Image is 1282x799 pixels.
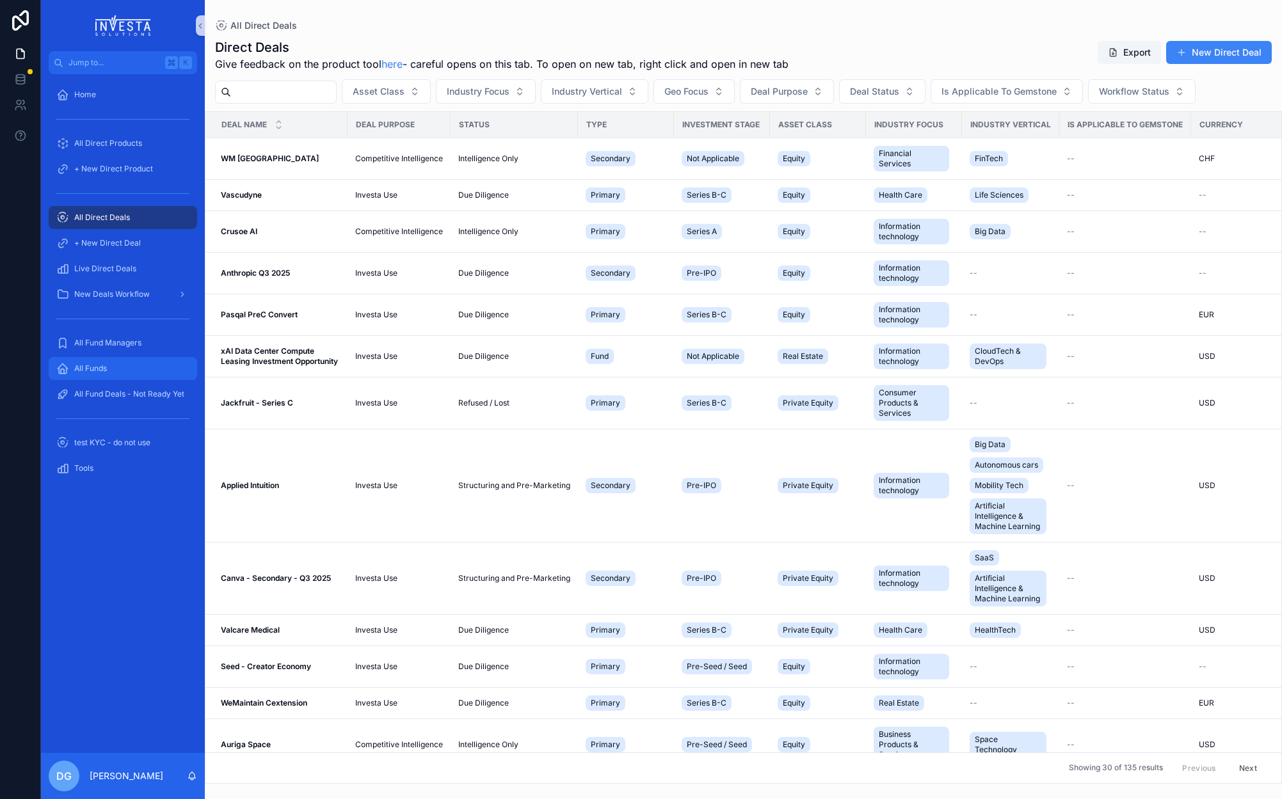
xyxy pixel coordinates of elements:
[682,185,762,205] a: Series B-C
[1067,573,1075,583] span: --
[664,85,709,98] span: Geo Focus
[458,625,509,635] span: Due Diligence
[458,698,509,708] span: Due Diligence
[586,734,666,755] a: Primary
[355,398,443,408] a: Investa Use
[458,480,570,491] a: Structuring and Pre-Marketing
[1199,190,1206,200] span: --
[458,268,570,278] a: Due Diligence
[49,257,197,280] a: Live Direct Deals
[458,310,509,320] span: Due Diligence
[221,398,293,407] strong: Jackfruit - Series C
[682,221,762,242] a: Series A
[874,258,954,289] a: Information technology
[221,310,298,319] strong: Pasqal PreC Convert
[591,573,630,583] span: Secondary
[1199,698,1214,708] span: EUR
[682,693,762,713] a: Series B-C
[1067,625,1075,635] span: --
[879,346,944,367] span: Information technology
[682,475,762,496] a: Pre-IPO
[970,620,1052,640] a: HealthTech
[687,661,747,672] span: Pre-Seed / Seed
[783,226,805,237] span: Equity
[49,331,197,354] a: All Fund Managers
[221,346,340,367] a: xAI Data Center Compute Leasing Investment Opportunity
[1199,310,1279,320] a: EUR
[355,625,443,635] a: Investa Use
[586,620,666,640] a: Primary
[74,238,141,248] span: + New Direct Deal
[783,190,805,200] span: Equity
[1067,661,1075,672] span: --
[74,389,184,399] span: All Fund Deals - Not Ready Yet
[682,656,762,677] a: Pre-Seed / Seed
[783,661,805,672] span: Equity
[1166,41,1272,64] button: New Direct Deal
[879,148,944,169] span: Financial Services
[355,480,397,491] span: Investa Use
[591,698,620,708] span: Primary
[458,625,570,635] a: Due Diligence
[970,341,1052,372] a: CloudTech & DevOps
[458,268,509,278] span: Due Diligence
[970,661,977,672] span: --
[586,305,666,325] a: Primary
[355,625,397,635] span: Investa Use
[95,15,151,36] img: App logo
[355,698,443,708] a: Investa Use
[1199,480,1279,491] a: USD
[1067,226,1183,237] a: --
[879,698,919,708] span: Real Estate
[740,79,834,104] button: Select Button
[458,351,570,361] a: Due Diligence
[586,393,666,413] a: Primary
[778,221,858,242] a: Equity
[1067,661,1183,672] a: --
[970,185,1052,205] a: Life Sciences
[221,154,340,164] a: WM [GEOGRAPHIC_DATA]
[975,226,1006,237] span: Big Data
[1199,573,1215,583] span: USD
[541,79,648,104] button: Select Button
[1199,573,1279,583] a: USD
[879,263,944,283] span: Information technology
[682,620,762,640] a: Series B-C
[458,398,570,408] a: Refused / Lost
[1067,154,1075,164] span: --
[49,83,197,106] a: Home
[1067,351,1183,361] a: --
[687,226,717,237] span: Series A
[458,190,509,200] span: Due Diligence
[458,310,570,320] a: Due Diligence
[970,148,1052,169] a: FinTech
[355,226,443,237] a: Competitive Intelligence
[682,148,762,169] a: Not Applicable
[355,661,443,672] a: Investa Use
[221,398,340,408] a: Jackfruit - Series C
[49,206,197,229] a: All Direct Deals
[1067,310,1183,320] a: --
[783,268,805,278] span: Equity
[783,310,805,320] span: Equity
[970,548,1052,609] a: SaaSArtificial Intelligence & Machine Learning
[783,351,823,361] span: Real Estate
[975,346,1041,367] span: CloudTech & DevOps
[783,398,833,408] span: Private Equity
[49,132,197,155] a: All Direct Products
[874,470,954,501] a: Information technology
[458,698,570,708] a: Due Diligence
[447,85,509,98] span: Industry Focus
[458,573,570,583] a: Structuring and Pre-Marketing
[975,480,1023,491] span: Mobility Tech
[74,363,107,374] span: All Funds
[591,398,620,408] span: Primary
[1067,190,1183,200] a: --
[682,346,762,367] a: Not Applicable
[221,346,338,366] strong: xAI Data Center Compute Leasing Investment Opportunity
[355,573,443,583] a: Investa Use
[74,212,130,223] span: All Direct Deals
[221,573,331,583] strong: Canva - Secondary - Q3 2025
[591,310,620,320] span: Primary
